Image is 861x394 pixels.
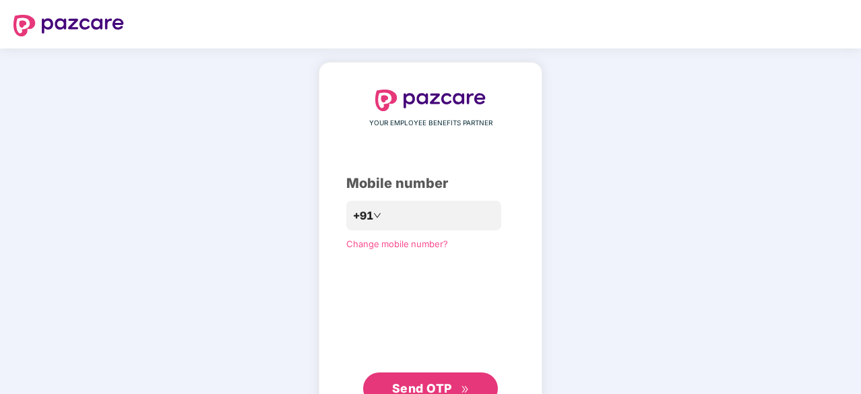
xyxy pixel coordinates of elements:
img: logo [375,90,486,111]
span: down [373,211,381,220]
span: double-right [461,385,470,394]
span: +91 [353,207,373,224]
img: logo [13,15,124,36]
a: Change mobile number? [346,238,448,249]
div: Mobile number [346,173,515,194]
span: YOUR EMPLOYEE BENEFITS PARTNER [369,118,492,129]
